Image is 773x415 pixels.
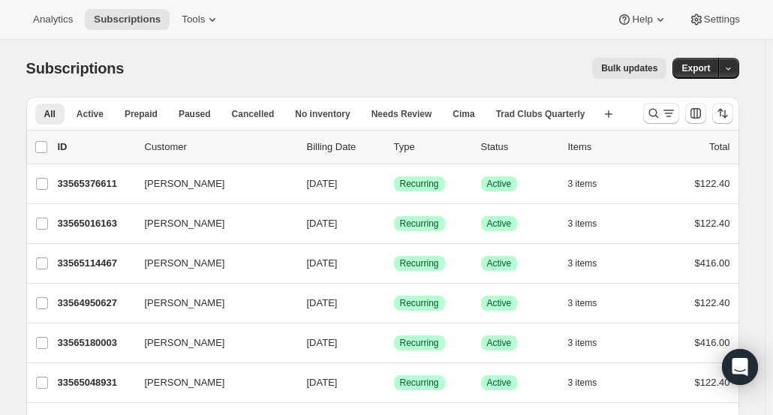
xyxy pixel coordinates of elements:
button: 3 items [568,253,614,274]
span: Export [681,62,710,74]
p: Customer [145,140,295,155]
span: $122.40 [695,218,730,229]
span: Active [487,178,512,190]
span: 3 items [568,377,597,389]
button: [PERSON_NAME] [136,172,286,196]
span: Recurring [400,257,439,269]
button: [PERSON_NAME] [136,331,286,355]
span: [PERSON_NAME] [145,216,225,231]
span: Paused [179,108,211,120]
span: 3 items [568,337,597,349]
span: [DATE] [307,257,338,269]
span: [DATE] [307,178,338,189]
div: 33565376611[PERSON_NAME][DATE]SuccessRecurringSuccessActive3 items$122.40 [58,173,730,194]
button: Export [672,58,719,79]
div: 33565016163[PERSON_NAME][DATE]SuccessRecurringSuccessActive3 items$122.40 [58,213,730,234]
span: [DATE] [307,337,338,348]
button: [PERSON_NAME] [136,371,286,395]
button: Search and filter results [643,103,679,124]
p: 33565114467 [58,256,133,271]
span: Recurring [400,337,439,349]
span: [DATE] [307,377,338,388]
span: [PERSON_NAME] [145,375,225,390]
span: [DATE] [307,297,338,308]
span: $122.40 [695,178,730,189]
span: Active [487,218,512,230]
span: Trad Clubs Quarterly [496,108,585,120]
p: Status [481,140,556,155]
span: Active [487,337,512,349]
span: No inventory [295,108,350,120]
p: 33565048931 [58,375,133,390]
div: 33565180003[PERSON_NAME][DATE]SuccessRecurringSuccessActive3 items$416.00 [58,332,730,353]
span: Tools [182,14,205,26]
span: [PERSON_NAME] [145,256,225,271]
div: 33565048931[PERSON_NAME][DATE]SuccessRecurringSuccessActive3 items$122.40 [58,372,730,393]
span: All [44,108,56,120]
span: Settings [704,14,740,26]
button: Analytics [24,9,82,30]
span: Bulk updates [601,62,657,74]
button: Tools [173,9,229,30]
span: [PERSON_NAME] [145,176,225,191]
p: Billing Date [307,140,382,155]
span: $122.40 [695,377,730,388]
button: 3 items [568,372,614,393]
span: 3 items [568,257,597,269]
button: Create new view [597,104,621,125]
button: [PERSON_NAME] [136,212,286,236]
span: Subscriptions [26,60,125,77]
span: Cancelled [232,108,275,120]
button: Bulk updates [592,58,666,79]
span: Active [77,108,104,120]
div: Items [568,140,643,155]
button: [PERSON_NAME] [136,291,286,315]
span: [PERSON_NAME] [145,335,225,350]
span: [PERSON_NAME] [145,296,225,311]
span: Needs Review [371,108,432,120]
span: Subscriptions [94,14,161,26]
p: 33565376611 [58,176,133,191]
span: Active [487,297,512,309]
div: Open Intercom Messenger [722,349,758,385]
span: Cima [453,108,474,120]
button: 3 items [568,293,614,314]
button: Help [608,9,676,30]
span: 3 items [568,218,597,230]
span: Help [632,14,652,26]
span: 3 items [568,178,597,190]
div: 33564950627[PERSON_NAME][DATE]SuccessRecurringSuccessActive3 items$122.40 [58,293,730,314]
div: 33565114467[PERSON_NAME][DATE]SuccessRecurringSuccessActive3 items$416.00 [58,253,730,274]
div: IDCustomerBilling DateTypeStatusItemsTotal [58,140,730,155]
button: Settings [680,9,749,30]
button: Sort the results [712,103,733,124]
span: $122.40 [695,297,730,308]
p: 33565180003 [58,335,133,350]
span: $416.00 [695,257,730,269]
div: Type [394,140,469,155]
button: Customize table column order and visibility [685,103,706,124]
button: Subscriptions [85,9,170,30]
span: Recurring [400,297,439,309]
button: 3 items [568,213,614,234]
span: Recurring [400,178,439,190]
span: 3 items [568,297,597,309]
span: $416.00 [695,337,730,348]
span: [DATE] [307,218,338,229]
span: Active [487,257,512,269]
span: Prepaid [125,108,158,120]
span: Recurring [400,377,439,389]
span: Analytics [33,14,73,26]
span: Active [487,377,512,389]
p: 33565016163 [58,216,133,231]
p: Total [709,140,729,155]
button: [PERSON_NAME] [136,251,286,275]
p: 33564950627 [58,296,133,311]
button: 3 items [568,332,614,353]
p: ID [58,140,133,155]
span: Recurring [400,218,439,230]
button: 3 items [568,173,614,194]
